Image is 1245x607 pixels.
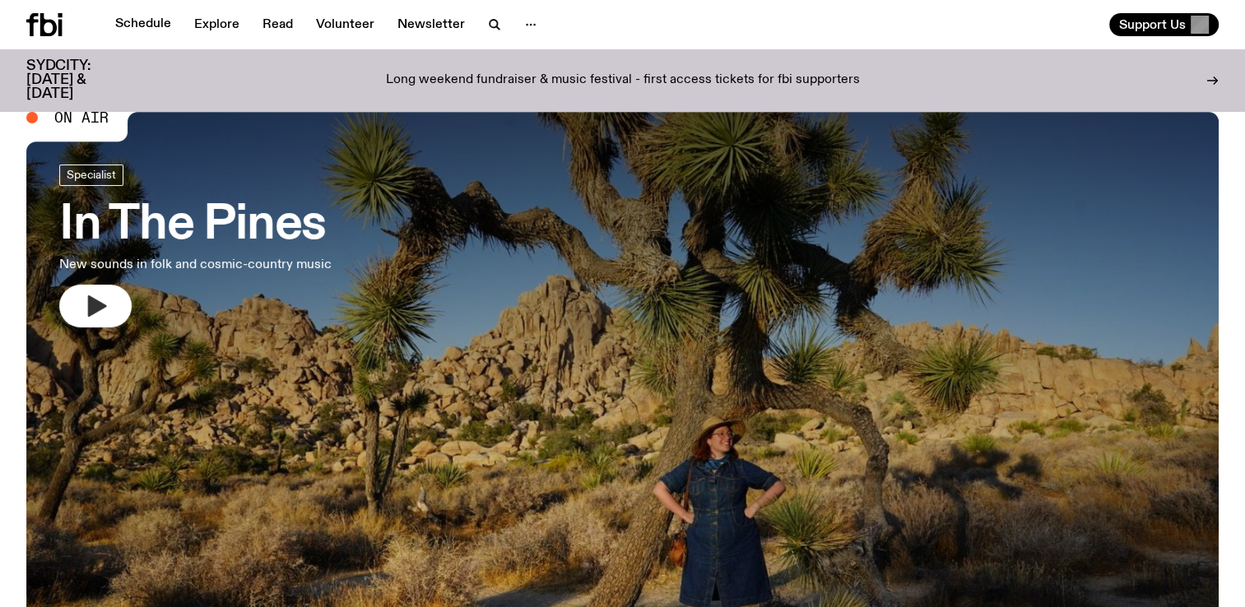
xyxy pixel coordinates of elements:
span: On Air [54,110,109,125]
a: Newsletter [388,13,475,36]
h3: In The Pines [59,202,332,248]
a: In The PinesNew sounds in folk and cosmic-country music [59,164,332,327]
a: Schedule [105,13,181,36]
a: Read [253,13,303,36]
span: Specialist [67,169,116,181]
span: Support Us [1119,17,1186,32]
a: Volunteer [306,13,384,36]
p: New sounds in folk and cosmic-country music [59,255,332,275]
a: Specialist [59,164,123,186]
button: Support Us [1109,13,1219,36]
p: Long weekend fundraiser & music festival - first access tickets for fbi supporters [386,73,860,88]
a: Explore [184,13,249,36]
h3: SYDCITY: [DATE] & [DATE] [26,59,132,101]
